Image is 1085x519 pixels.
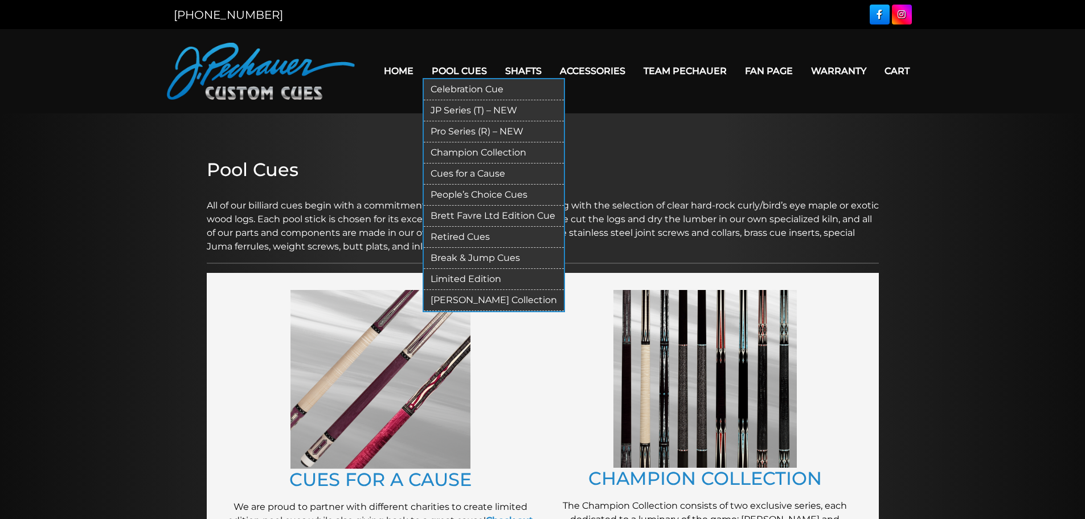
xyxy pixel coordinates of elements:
[424,121,564,142] a: Pro Series (R) – NEW
[174,8,283,22] a: [PHONE_NUMBER]
[424,164,564,185] a: Cues for a Cause
[496,56,551,85] a: Shafts
[207,185,879,254] p: All of our billiard cues begin with a commitment to total quality control, starting with the sele...
[424,206,564,227] a: Brett Favre Ltd Edition Cue
[424,100,564,121] a: JP Series (T) – NEW
[423,56,496,85] a: Pool Cues
[802,56,875,85] a: Warranty
[167,43,355,100] img: Pechauer Custom Cues
[424,248,564,269] a: Break & Jump Cues
[424,269,564,290] a: Limited Edition
[424,227,564,248] a: Retired Cues
[736,56,802,85] a: Fan Page
[424,185,564,206] a: People’s Choice Cues
[588,467,822,489] a: CHAMPION COLLECTION
[875,56,919,85] a: Cart
[424,290,564,311] a: [PERSON_NAME] Collection
[375,56,423,85] a: Home
[424,142,564,164] a: Champion Collection
[289,468,472,491] a: CUES FOR A CAUSE
[634,56,736,85] a: Team Pechauer
[424,79,564,100] a: Celebration Cue
[207,159,879,181] h2: Pool Cues
[551,56,634,85] a: Accessories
